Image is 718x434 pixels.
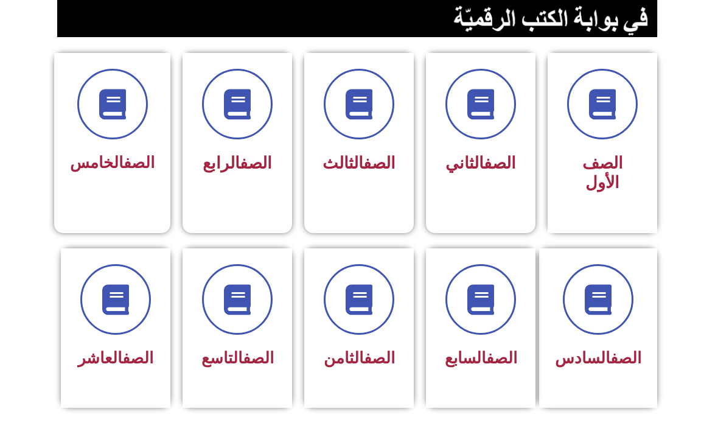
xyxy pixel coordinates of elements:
[363,153,396,173] a: الصف
[124,153,155,172] a: الصف
[324,349,395,367] span: الثامن
[484,153,516,173] a: الصف
[322,153,396,173] span: الثالث
[201,349,274,367] span: التاسع
[445,349,517,367] span: السابع
[203,153,272,173] span: الرابع
[364,349,395,367] a: الصف
[486,349,517,367] a: الصف
[610,349,641,367] a: الصف
[445,153,516,173] span: الثاني
[243,349,274,367] a: الصف
[582,153,623,192] span: الصف الأول
[555,349,641,367] span: السادس
[78,349,153,367] span: العاشر
[240,153,272,173] a: الصف
[70,153,155,172] span: الخامس
[122,349,153,367] a: الصف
